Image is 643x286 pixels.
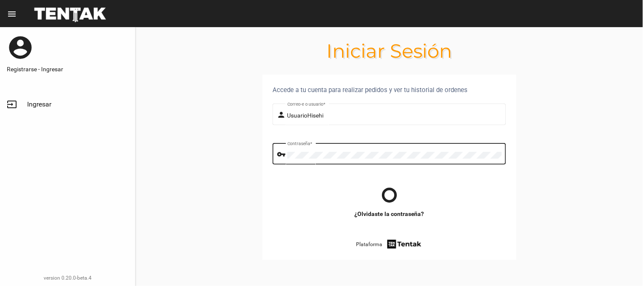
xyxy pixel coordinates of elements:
[7,99,17,109] mat-icon: input
[277,110,287,120] mat-icon: person
[136,44,643,58] h1: Iniciar Sesión
[386,238,423,250] img: tentak-firm.png
[277,149,287,160] mat-icon: vpn_key
[7,65,128,73] a: Registrarse - Ingresar
[7,9,17,19] mat-icon: menu
[7,274,128,282] div: version 0.20.0-beta.4
[356,238,423,250] a: Plataforma
[273,85,506,95] div: Accede a tu cuenta para realizar pedidos y ver tu historial de ordenes
[7,34,34,61] mat-icon: account_circle
[354,210,424,218] a: ¿Olvidaste la contraseña?
[356,240,382,249] span: Plataforma
[27,100,51,109] span: Ingresar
